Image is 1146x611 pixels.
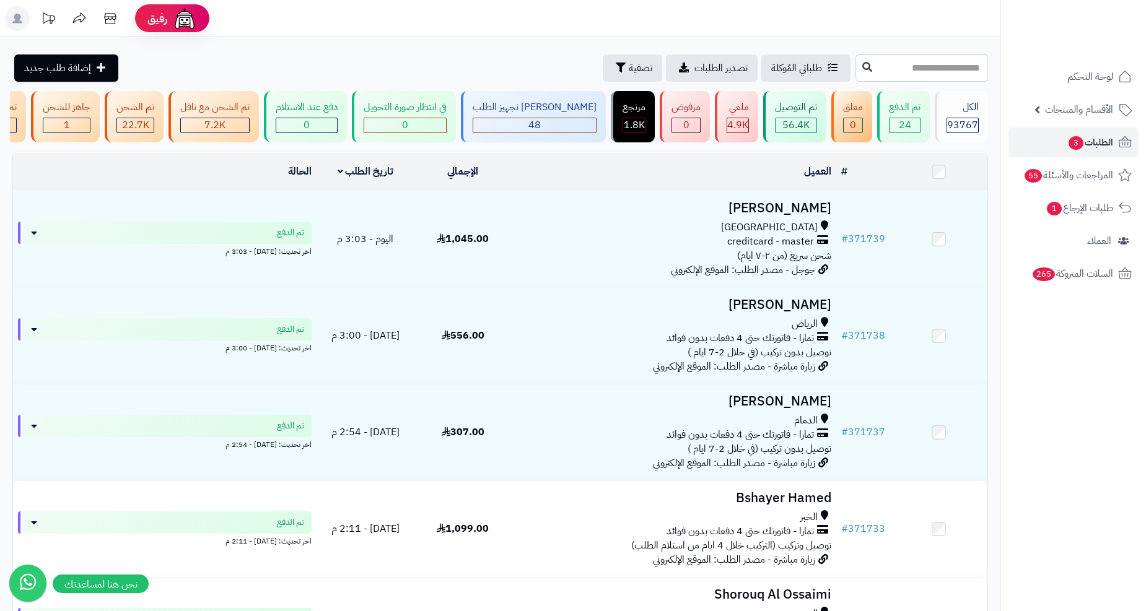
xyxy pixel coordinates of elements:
span: 0 [304,118,310,132]
span: # [841,328,848,343]
div: جاهز للشحن [43,100,90,115]
span: [GEOGRAPHIC_DATA] [721,220,818,235]
span: 56.4K [782,118,810,132]
span: 556.00 [442,328,484,343]
div: 0 [844,118,862,132]
div: ملغي [727,100,749,115]
a: تم الشحن مع ناقل 7.2K [166,91,261,142]
span: 1,045.00 [437,232,489,246]
span: اليوم - 3:03 م [337,232,393,246]
span: 1 [1047,202,1062,215]
div: تم الشحن [116,100,154,115]
span: 265 [1033,267,1055,281]
a: تم الشحن 22.7K [102,91,166,142]
span: الخبر [800,510,818,524]
div: 0 [364,118,446,132]
a: تصدير الطلبات [666,54,758,82]
span: 1 [64,118,70,132]
a: #371738 [841,328,885,343]
a: في انتظار صورة التحويل 0 [349,91,458,142]
a: طلباتي المُوكلة [761,54,851,82]
span: تم الدفع [277,516,304,529]
span: تمارا - فاتورتك حتى 4 دفعات بدون فوائد [667,524,814,539]
div: اخر تحديث: [DATE] - 3:03 م [18,244,312,257]
span: 1,099.00 [437,521,489,536]
div: 4948 [727,118,748,132]
span: الأقسام والمنتجات [1045,101,1113,118]
span: [DATE] - 3:00 م [331,328,400,343]
span: [DATE] - 2:11 م [331,521,400,536]
a: تحديثات المنصة [33,6,64,34]
h3: [PERSON_NAME] [517,298,831,312]
a: مرتجع 1.8K [608,91,657,142]
div: 1799 [623,118,645,132]
h3: [PERSON_NAME] [517,201,831,215]
button: تصفية [603,54,662,82]
span: تم الدفع [277,420,304,432]
div: تم الشحن مع ناقل [180,100,250,115]
div: 0 [672,118,700,132]
span: طلبات الإرجاع [1046,199,1113,217]
span: الدمام [794,414,818,428]
div: 56351 [776,118,816,132]
span: 3 [1069,136,1083,150]
span: لوحة التحكم [1067,68,1113,85]
span: الرياض [792,317,818,331]
span: 24 [899,118,911,132]
a: جاهز للشحن 1 [28,91,102,142]
span: العملاء [1087,232,1111,249]
div: 0 [276,118,337,132]
span: رفيق [147,11,167,26]
span: زيارة مباشرة - مصدر الطلب: الموقع الإلكتروني [653,359,815,374]
span: 55 [1025,169,1042,183]
span: 22.7K [122,118,149,132]
a: دفع عند الاستلام 0 [261,91,349,142]
span: 48 [528,118,541,132]
span: تصدير الطلبات [694,61,748,76]
span: creditcard - master [727,235,814,249]
span: تصفية [629,61,652,76]
span: 93767 [947,118,978,132]
span: # [841,425,848,440]
span: الطلبات [1067,134,1113,151]
h3: Bshayer Hamed [517,491,831,505]
a: إضافة طلب جديد [14,54,118,82]
a: ملغي 4.9K [712,91,761,142]
a: مرفوض 0 [657,91,712,142]
a: #371739 [841,232,885,246]
span: تمارا - فاتورتك حتى 4 دفعات بدون فوائد [667,428,814,442]
div: الكل [947,100,979,115]
a: الحالة [288,164,312,179]
span: 7.2K [204,118,225,132]
img: logo-2.png [1062,33,1134,59]
span: # [841,521,848,536]
div: اخر تحديث: [DATE] - 2:11 م [18,534,312,547]
div: 1 [43,118,90,132]
a: الإجمالي [447,164,478,179]
a: لوحة التحكم [1008,62,1139,92]
span: زيارة مباشرة - مصدر الطلب: الموقع الإلكتروني [653,552,815,567]
h3: Shorouq Al Ossaimi [517,587,831,602]
span: تم الدفع [277,323,304,336]
span: 307.00 [442,425,484,440]
span: زيارة مباشرة - مصدر الطلب: الموقع الإلكتروني [653,456,815,470]
span: السلات المتروكة [1031,265,1113,282]
a: الطلبات3 [1008,128,1139,157]
div: [PERSON_NAME] تجهيز الطلب [473,100,597,115]
span: توصيل بدون تركيب (في خلال 2-7 ايام ) [688,345,831,360]
span: طلباتي المُوكلة [771,61,822,76]
span: إضافة طلب جديد [24,61,91,76]
span: جوجل - مصدر الطلب: الموقع الإلكتروني [671,262,815,277]
div: في انتظار صورة التحويل [364,100,447,115]
div: 48 [473,118,596,132]
div: 22695 [117,118,154,132]
div: تم الدفع [889,100,921,115]
h3: [PERSON_NAME] [517,394,831,409]
span: المراجعات والأسئلة [1023,167,1113,184]
a: المراجعات والأسئلة55 [1008,160,1139,190]
div: معلق [843,100,863,115]
div: 7223 [181,118,249,132]
span: توصيل وتركيب (التركيب خلال 4 ايام من استلام الطلب) [631,538,831,553]
a: # [841,164,847,179]
a: #371737 [841,425,885,440]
